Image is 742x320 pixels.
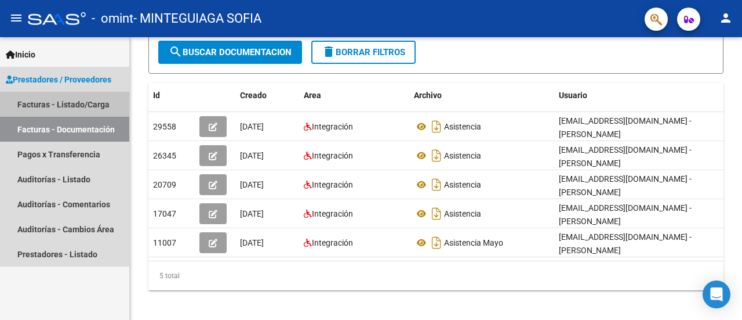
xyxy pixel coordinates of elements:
span: Buscar Documentacion [169,47,292,57]
span: Prestadores / Proveedores [6,73,111,86]
div: Open Intercom Messenger [703,281,730,308]
span: [DATE] [240,151,264,160]
span: [EMAIL_ADDRESS][DOMAIN_NAME] - [PERSON_NAME] [559,203,692,226]
button: Borrar Filtros [311,41,416,64]
span: Asistencia Mayo [444,238,503,247]
datatable-header-cell: Area [299,83,409,108]
span: Asistencia [444,180,481,189]
span: Integración [312,151,353,160]
span: 11007 [153,238,176,247]
span: Id [153,91,160,100]
span: Area [304,91,321,100]
button: Buscar Documentacion [158,41,302,64]
mat-icon: menu [9,11,23,25]
i: Descargar documento [429,204,444,223]
mat-icon: search [169,45,183,59]
span: Creado [240,91,267,100]
i: Descargar documento [429,233,444,252]
span: Asistencia [444,151,481,160]
datatable-header-cell: Usuario [554,83,728,108]
span: Usuario [559,91,587,100]
span: Archivo [414,91,442,100]
datatable-header-cell: Archivo [409,83,554,108]
span: Integración [312,122,353,131]
span: Integración [312,238,353,247]
mat-icon: delete [322,45,336,59]
div: 5 total [148,261,723,290]
span: [DATE] [240,122,264,131]
span: 17047 [153,209,176,218]
datatable-header-cell: Creado [235,83,299,108]
span: Integración [312,180,353,189]
span: 20709 [153,180,176,189]
span: Asistencia [444,122,481,131]
span: [EMAIL_ADDRESS][DOMAIN_NAME] - [PERSON_NAME] [559,174,692,197]
span: [EMAIL_ADDRESS][DOMAIN_NAME] - [PERSON_NAME] [559,232,692,255]
span: Borrar Filtros [322,47,405,57]
span: [DATE] [240,238,264,247]
span: [EMAIL_ADDRESS][DOMAIN_NAME] - [PERSON_NAME] [559,116,692,139]
i: Descargar documento [429,117,444,136]
span: 26345 [153,151,176,160]
i: Descargar documento [429,146,444,165]
span: [EMAIL_ADDRESS][DOMAIN_NAME] - [PERSON_NAME] [559,145,692,168]
datatable-header-cell: Id [148,83,195,108]
span: - MINTEGUIAGA SOFIA [133,6,261,31]
i: Descargar documento [429,175,444,194]
span: - omint [92,6,133,31]
mat-icon: person [719,11,733,25]
span: 29558 [153,122,176,131]
span: [DATE] [240,209,264,218]
span: Inicio [6,48,35,61]
span: Asistencia [444,209,481,218]
span: [DATE] [240,180,264,189]
span: Integración [312,209,353,218]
